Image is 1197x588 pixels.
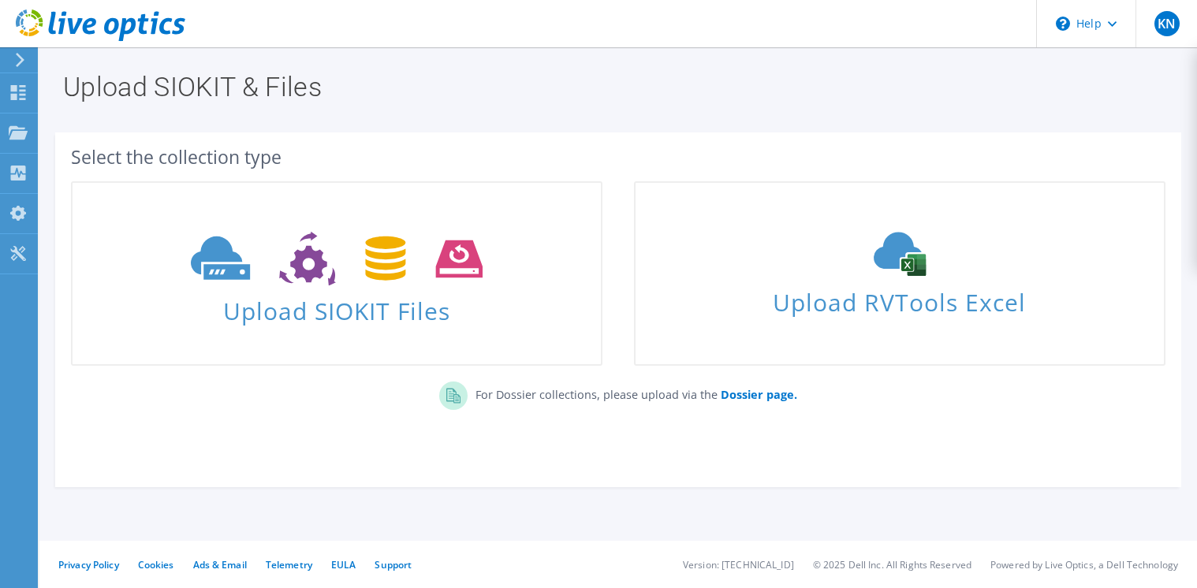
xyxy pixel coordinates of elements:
a: Ads & Email [193,558,247,571]
a: Dossier page. [718,387,797,402]
a: Telemetry [266,558,312,571]
li: Powered by Live Optics, a Dell Technology [990,558,1178,571]
a: Upload SIOKIT Files [71,181,602,366]
a: Upload RVTools Excel [634,181,1165,366]
h1: Upload SIOKIT & Files [63,73,1165,100]
b: Dossier page. [721,387,797,402]
li: Version: [TECHNICAL_ID] [683,558,794,571]
span: Upload RVTools Excel [636,281,1164,315]
div: Select the collection type [71,148,1165,166]
span: Upload SIOKIT Files [73,289,601,323]
a: EULA [331,558,356,571]
a: Support [375,558,412,571]
a: Privacy Policy [58,558,119,571]
svg: \n [1056,17,1070,31]
p: For Dossier collections, please upload via the [468,381,797,404]
li: © 2025 Dell Inc. All Rights Reserved [813,558,971,571]
span: KN [1154,11,1180,36]
a: Cookies [138,558,174,571]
